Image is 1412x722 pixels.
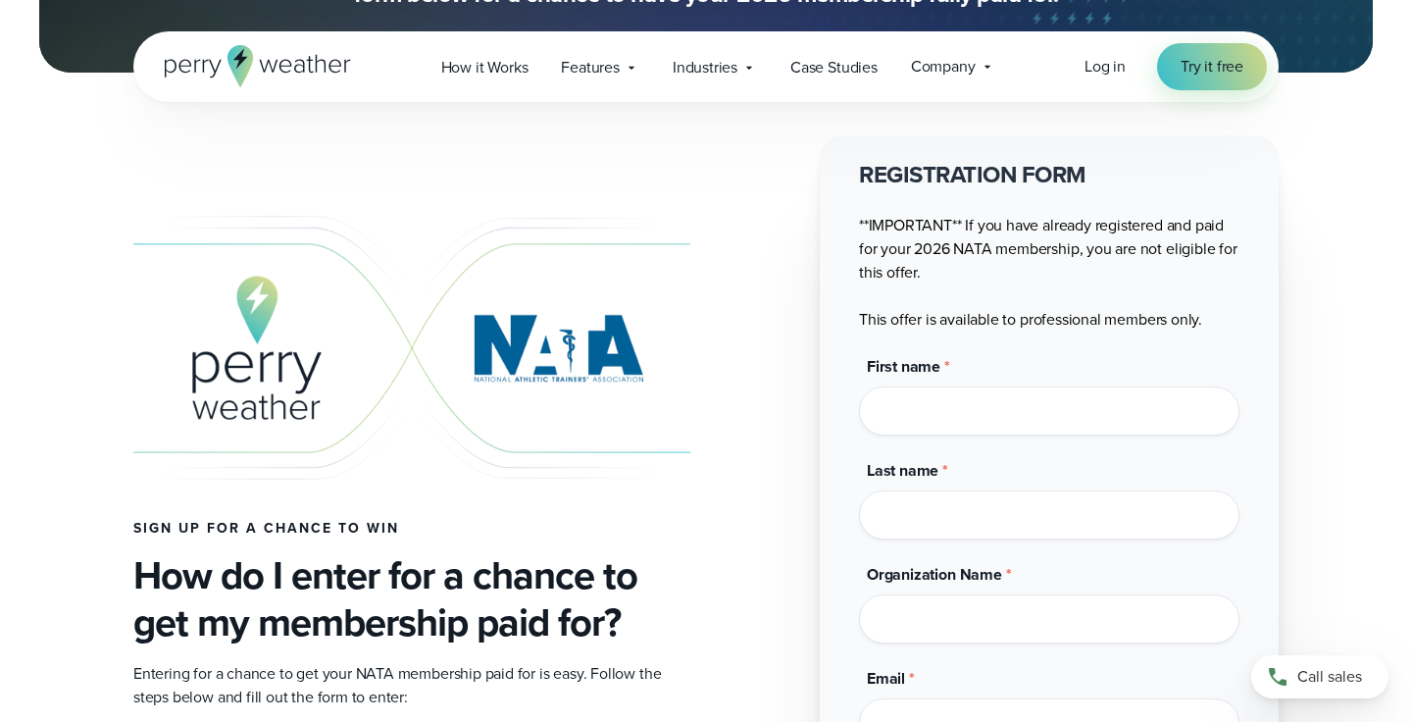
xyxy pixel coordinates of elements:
span: Last name [867,459,938,482]
span: Try it free [1181,55,1243,78]
span: Organization Name [867,563,1002,586]
span: Features [561,56,620,79]
span: First name [867,355,940,378]
a: Log in [1084,55,1126,78]
span: How it Works [441,56,529,79]
span: Email [867,667,905,690]
span: Case Studies [790,56,878,79]
span: Call sales [1297,665,1362,689]
span: Log in [1084,55,1126,77]
h4: Sign up for a chance to win [133,521,690,537]
a: Case Studies [774,47,894,87]
h3: How do I enter for a chance to get my membership paid for? [133,552,690,646]
a: How it Works [425,47,545,87]
div: **IMPORTANT** If you have already registered and paid for your 2026 NATA membership, you are not ... [859,159,1239,332]
a: Call sales [1251,655,1388,698]
p: Entering for a chance to get your NATA membership paid for is easy. Follow the steps below and fi... [133,662,690,709]
strong: REGISTRATION FORM [859,157,1086,192]
span: Industries [673,56,737,79]
span: Company [911,55,976,78]
a: Try it free [1157,43,1267,90]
